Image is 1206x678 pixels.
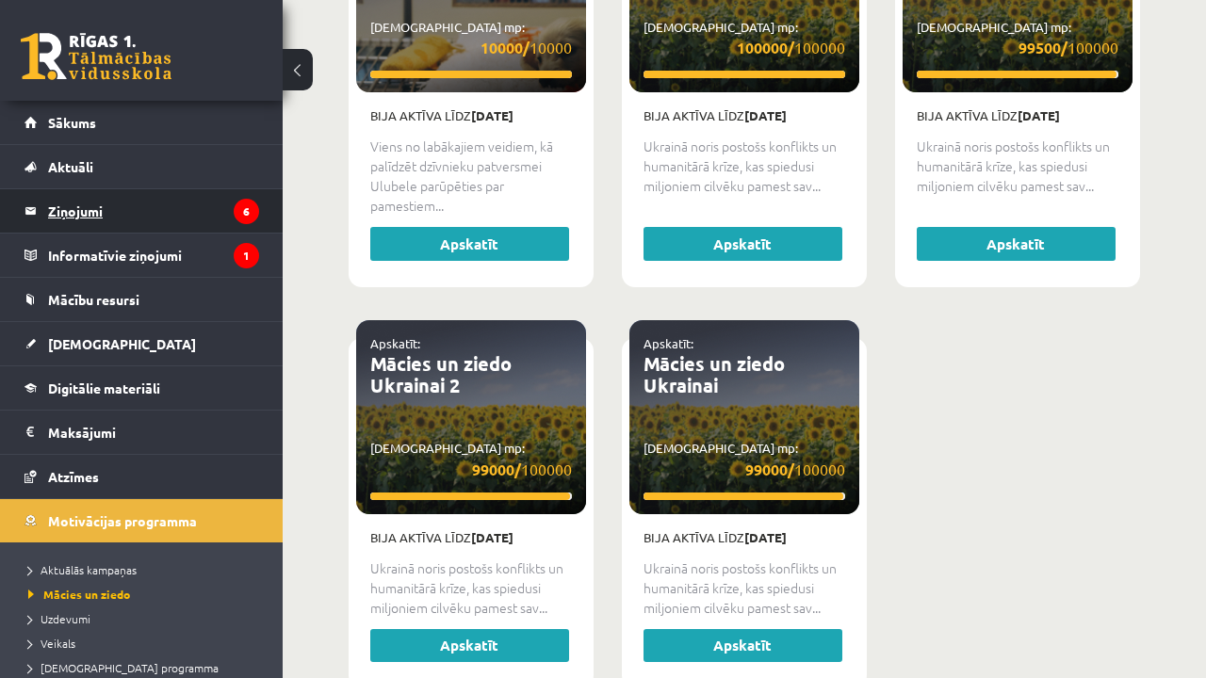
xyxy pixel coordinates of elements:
[471,529,513,545] strong: [DATE]
[1018,107,1060,123] strong: [DATE]
[48,335,196,352] span: [DEMOGRAPHIC_DATA]
[28,562,137,577] span: Aktuālās kampaņas
[737,36,845,59] span: 100000
[644,558,845,618] p: Ukrainā noris postošs konflikts un humanitārā krīze, kas spiedusi miljoniem cilvēku pamest sav...
[24,189,259,233] a: Ziņojumi6
[28,611,90,626] span: Uzdevumi
[24,234,259,277] a: Informatīvie ziņojumi1
[472,460,521,479] strong: 99000/
[370,18,572,60] p: [DEMOGRAPHIC_DATA] mp:
[370,106,572,125] p: Bija aktīva līdz
[745,460,794,479] strong: 99000/
[644,351,785,397] a: Mācies un ziedo Ukrainai
[644,106,845,125] p: Bija aktīva līdz
[24,278,259,321] a: Mācību resursi
[48,379,160,396] span: Digitālie materiāli
[472,458,572,481] span: 100000
[28,587,130,602] span: Mācies un ziedo
[471,107,513,123] strong: [DATE]
[234,199,259,224] i: 6
[917,137,1118,196] p: Ukrainā noris postošs konflikts un humanitārā krīze, kas spiedusi miljoniem cilvēku pamest sav...
[1019,38,1067,57] strong: 99500/
[28,561,264,578] a: Aktuālās kampaņas
[48,291,139,308] span: Mācību resursi
[24,411,259,454] a: Maksājumi
[48,234,259,277] legend: Informatīvie ziņojumi
[745,458,845,481] span: 100000
[24,101,259,144] a: Sākums
[644,335,693,351] a: Apskatīt:
[644,528,845,547] p: Bija aktīva līdz
[24,322,259,365] a: [DEMOGRAPHIC_DATA]
[370,629,569,663] a: Apskatīt
[644,137,845,196] p: Ukrainā noris postošs konflikts un humanitārā krīze, kas spiedusi miljoniem cilvēku pamest sav...
[917,106,1118,125] p: Bija aktīva līdz
[644,439,845,481] p: [DEMOGRAPHIC_DATA] mp:
[48,189,259,233] legend: Ziņojumi
[917,18,1118,60] p: [DEMOGRAPHIC_DATA] mp:
[48,411,259,454] legend: Maksājumi
[737,38,794,57] strong: 100000/
[48,114,96,131] span: Sākums
[24,499,259,542] a: Motivācijas programma
[370,137,572,216] p: Viens no labākajiem veidiem, kā palīdzēt dzīvnieku patversmei Ulubele parūpēties par pamestiem...
[370,227,569,261] a: Apskatīt
[24,366,259,410] a: Digitālie materiāli
[28,610,264,627] a: Uzdevumi
[370,335,420,351] a: Apskatīt:
[644,227,842,261] a: Apskatīt
[744,529,787,545] strong: [DATE]
[24,455,259,498] a: Atzīmes
[21,33,171,80] a: Rīgas 1. Tālmācības vidusskola
[48,158,93,175] span: Aktuāli
[744,107,787,123] strong: [DATE]
[917,227,1116,261] a: Apskatīt
[370,351,512,397] a: Mācies un ziedo Ukrainai 2
[370,528,572,547] p: Bija aktīva līdz
[28,635,264,652] a: Veikals
[481,36,572,59] span: 10000
[28,660,219,675] span: [DEMOGRAPHIC_DATA] programma
[24,145,259,188] a: Aktuāli
[644,18,845,60] p: [DEMOGRAPHIC_DATA] mp:
[481,38,530,57] strong: 10000/
[28,659,264,676] a: [DEMOGRAPHIC_DATA] programma
[48,512,197,529] span: Motivācijas programma
[234,243,259,268] i: 1
[48,468,99,485] span: Atzīmes
[28,636,75,651] span: Veikals
[644,629,842,663] a: Apskatīt
[1019,36,1118,59] span: 100000
[370,439,572,481] p: [DEMOGRAPHIC_DATA] mp:
[28,586,264,603] a: Mācies un ziedo
[370,558,572,618] p: Ukrainā noris postošs konflikts un humanitārā krīze, kas spiedusi miljoniem cilvēku pamest sav...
